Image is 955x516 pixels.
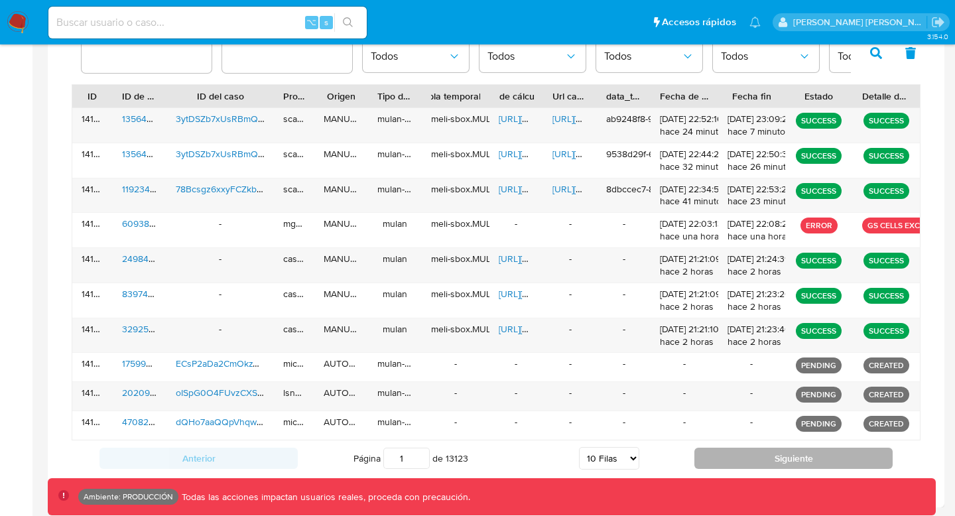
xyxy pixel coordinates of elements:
[334,13,361,32] button: search-icon
[662,15,736,29] span: Accesos rápidos
[749,17,761,28] a: Notificaciones
[306,16,316,29] span: ⌥
[84,494,173,499] p: Ambiente: PRODUCCIÓN
[793,16,927,29] p: stella.andriano@mercadolibre.com
[178,491,470,503] p: Todas las acciones impactan usuarios reales, proceda con precaución.
[324,16,328,29] span: s
[48,14,367,31] input: Buscar usuario o caso...
[931,15,945,29] a: Salir
[927,31,948,42] span: 3.154.0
